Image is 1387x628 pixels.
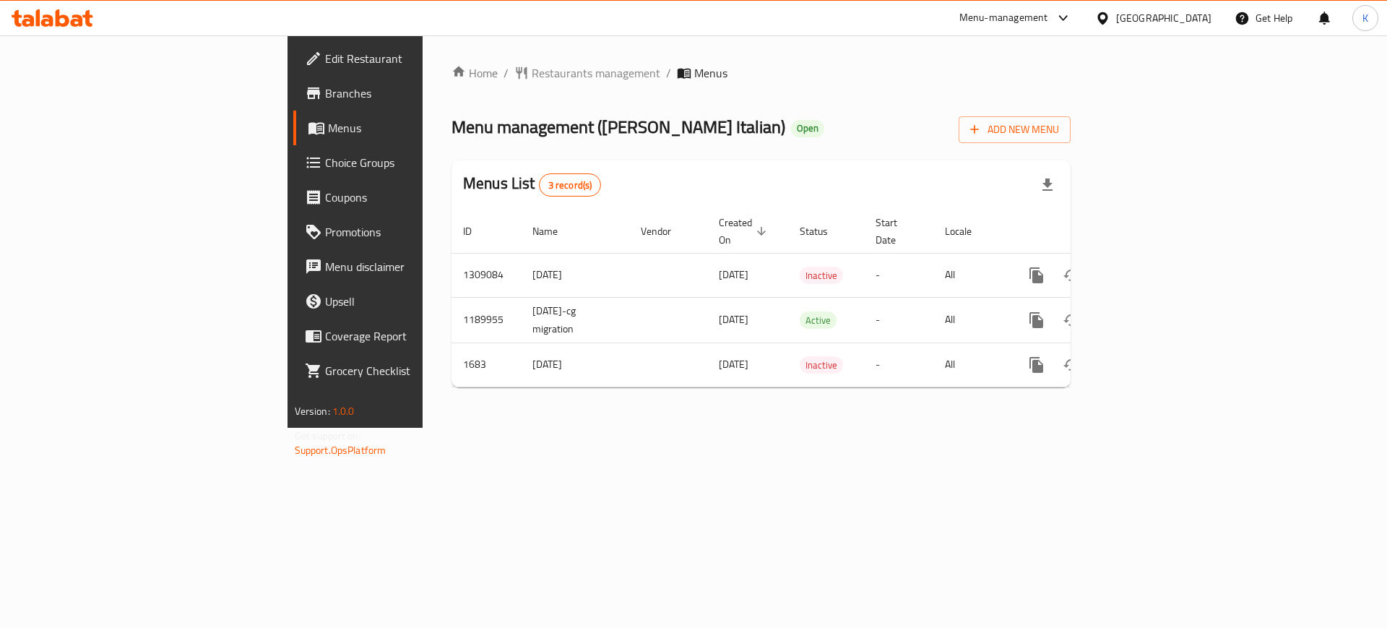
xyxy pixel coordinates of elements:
a: Branches [293,76,519,111]
a: Promotions [293,215,519,249]
td: [DATE] [521,253,629,297]
td: - [864,343,933,387]
a: Upsell [293,284,519,319]
span: Created On [719,214,771,249]
a: Menus [293,111,519,145]
a: Coverage Report [293,319,519,353]
button: more [1019,258,1054,293]
td: - [864,297,933,343]
span: Status [800,223,847,240]
span: Menus [328,119,508,137]
div: Total records count [539,173,602,197]
span: Branches [325,85,508,102]
th: Actions [1008,210,1170,254]
span: Edit Restaurant [325,50,508,67]
a: Menu disclaimer [293,249,519,284]
div: Export file [1030,168,1065,202]
button: Change Status [1054,303,1089,337]
td: - [864,253,933,297]
div: Menu-management [959,9,1048,27]
span: 1.0.0 [332,402,355,421]
div: Active [800,311,837,329]
span: Coverage Report [325,327,508,345]
span: [DATE] [719,265,748,284]
span: Active [800,312,837,329]
div: Open [791,120,824,137]
td: All [933,343,1008,387]
span: Vendor [641,223,690,240]
span: Promotions [325,223,508,241]
span: Grocery Checklist [325,362,508,379]
span: Restaurants management [532,64,660,82]
span: Choice Groups [325,154,508,171]
a: Choice Groups [293,145,519,180]
span: Name [532,223,576,240]
td: All [933,253,1008,297]
span: Get support on: [295,426,361,445]
h2: Menus List [463,173,601,197]
span: Inactive [800,357,843,374]
span: Coupons [325,189,508,206]
button: more [1019,348,1054,382]
span: K [1362,10,1368,26]
button: more [1019,303,1054,337]
button: Change Status [1054,348,1089,382]
span: Locale [945,223,990,240]
li: / [666,64,671,82]
span: Start Date [876,214,916,249]
button: Add New Menu [959,116,1071,143]
nav: breadcrumb [451,64,1071,82]
span: Menus [694,64,727,82]
a: Coupons [293,180,519,215]
span: [DATE] [719,310,748,329]
span: Inactive [800,267,843,284]
td: All [933,297,1008,343]
a: Support.OpsPlatform [295,441,386,460]
div: Inactive [800,356,843,374]
a: Edit Restaurant [293,41,519,76]
span: Version: [295,402,330,421]
span: Upsell [325,293,508,310]
span: 3 record(s) [540,178,601,192]
span: Menu disclaimer [325,258,508,275]
a: Grocery Checklist [293,353,519,388]
span: Open [791,122,824,134]
table: enhanced table [451,210,1170,387]
span: ID [463,223,491,240]
span: Menu management ( [PERSON_NAME] Italian ) [451,111,785,143]
td: [DATE] [521,343,629,387]
button: Change Status [1054,258,1089,293]
div: [GEOGRAPHIC_DATA] [1116,10,1211,26]
a: Restaurants management [514,64,660,82]
span: Add New Menu [970,121,1059,139]
td: [DATE]-cg migration [521,297,629,343]
span: [DATE] [719,355,748,374]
